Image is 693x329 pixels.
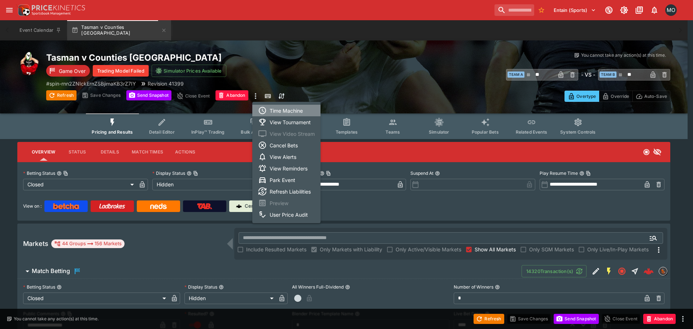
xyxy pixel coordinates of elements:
li: Time Machine [252,105,321,116]
li: Refresh Liabilities [252,186,321,197]
li: Cancel Bets [252,139,321,151]
li: User Price Audit [252,209,321,220]
li: View Alerts [252,151,321,163]
li: View Reminders [252,163,321,174]
li: Park Event [252,174,321,186]
li: View Tournament [252,116,321,128]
